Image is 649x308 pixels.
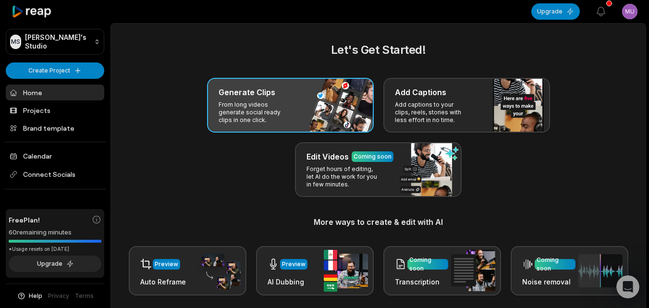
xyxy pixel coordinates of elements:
img: transcription.png [451,250,495,291]
a: Home [6,85,104,100]
h3: Add Captions [395,86,446,98]
h3: Transcription [395,277,448,287]
p: Add captions to your clips, reels, stories with less effort in no time. [395,101,469,124]
p: [PERSON_NAME]'s Studio [25,33,90,50]
a: Terms [75,292,94,300]
p: From long videos generate social ready clips in one click. [219,101,293,124]
h3: Generate Clips [219,86,275,98]
div: Coming soon [409,256,446,273]
button: Create Project [6,62,104,79]
img: ai_dubbing.png [324,250,368,292]
iframe: Intercom live chat [616,275,639,298]
h3: More ways to create & edit with AI [122,216,634,228]
h3: Edit Videos [306,151,349,162]
button: Help [17,292,42,300]
div: 60 remaining minutes [9,228,101,237]
span: Help [29,292,42,300]
div: Preview [155,260,178,269]
div: Coming soon [537,256,574,273]
div: *Usage resets on [DATE] [9,246,101,253]
a: Privacy [48,292,69,300]
button: Upgrade [9,256,101,272]
div: Preview [282,260,306,269]
div: Coming soon [354,152,392,161]
h2: Let's Get Started! [122,41,634,59]
h3: Auto Reframe [140,277,186,287]
span: Free Plan! [9,215,40,225]
h3: Noise removal [522,277,576,287]
div: MS [10,35,21,49]
img: auto_reframe.png [196,252,241,290]
a: Calendar [6,148,104,164]
a: Projects [6,102,104,118]
p: Forget hours of editing, let AI do the work for you in few minutes. [306,165,381,188]
span: Connect Socials [6,166,104,183]
button: Upgrade [531,3,580,20]
h3: AI Dubbing [268,277,307,287]
a: Brand template [6,120,104,136]
img: noise_removal.png [578,254,623,287]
